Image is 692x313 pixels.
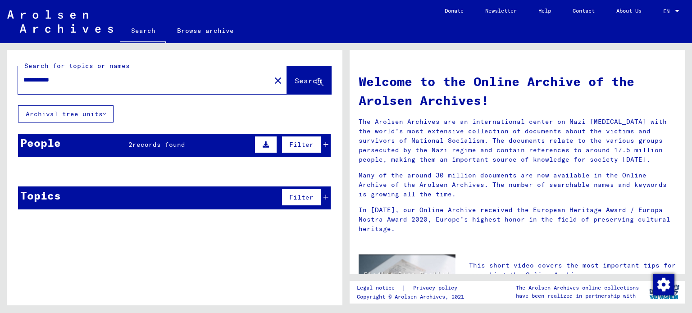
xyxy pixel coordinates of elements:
button: Archival tree units [18,105,114,122]
button: Filter [282,189,321,206]
img: Change consent [653,274,674,295]
span: EN [663,8,673,14]
button: Filter [282,136,321,153]
span: 2 [128,141,132,149]
h1: Welcome to the Online Archive of the Arolsen Archives! [359,72,676,110]
div: | [357,283,468,293]
button: Clear [269,71,287,89]
p: Many of the around 30 million documents are now available in the Online Archive of the Arolsen Ar... [359,171,676,199]
span: records found [132,141,185,149]
a: Search [120,20,166,43]
a: Browse archive [166,20,245,41]
button: Search [287,66,331,94]
img: Arolsen_neg.svg [7,10,113,33]
span: Search [295,76,322,85]
div: People [20,135,61,151]
p: The Arolsen Archives are an international center on Nazi [MEDICAL_DATA] with the world’s most ext... [359,117,676,164]
p: Copyright © Arolsen Archives, 2021 [357,293,468,301]
p: The Arolsen Archives online collections [516,284,639,292]
img: video.jpg [359,254,455,307]
a: Privacy policy [406,283,468,293]
span: Filter [289,141,314,149]
mat-icon: close [273,75,283,86]
span: Filter [289,193,314,201]
p: This short video covers the most important tips for searching the Online Archive. [469,261,676,280]
div: Change consent [652,273,674,295]
p: In [DATE], our Online Archive received the European Heritage Award / Europa Nostra Award 2020, Eu... [359,205,676,234]
img: yv_logo.png [647,281,681,303]
p: have been realized in partnership with [516,292,639,300]
a: Legal notice [357,283,402,293]
mat-label: Search for topics or names [24,62,130,70]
